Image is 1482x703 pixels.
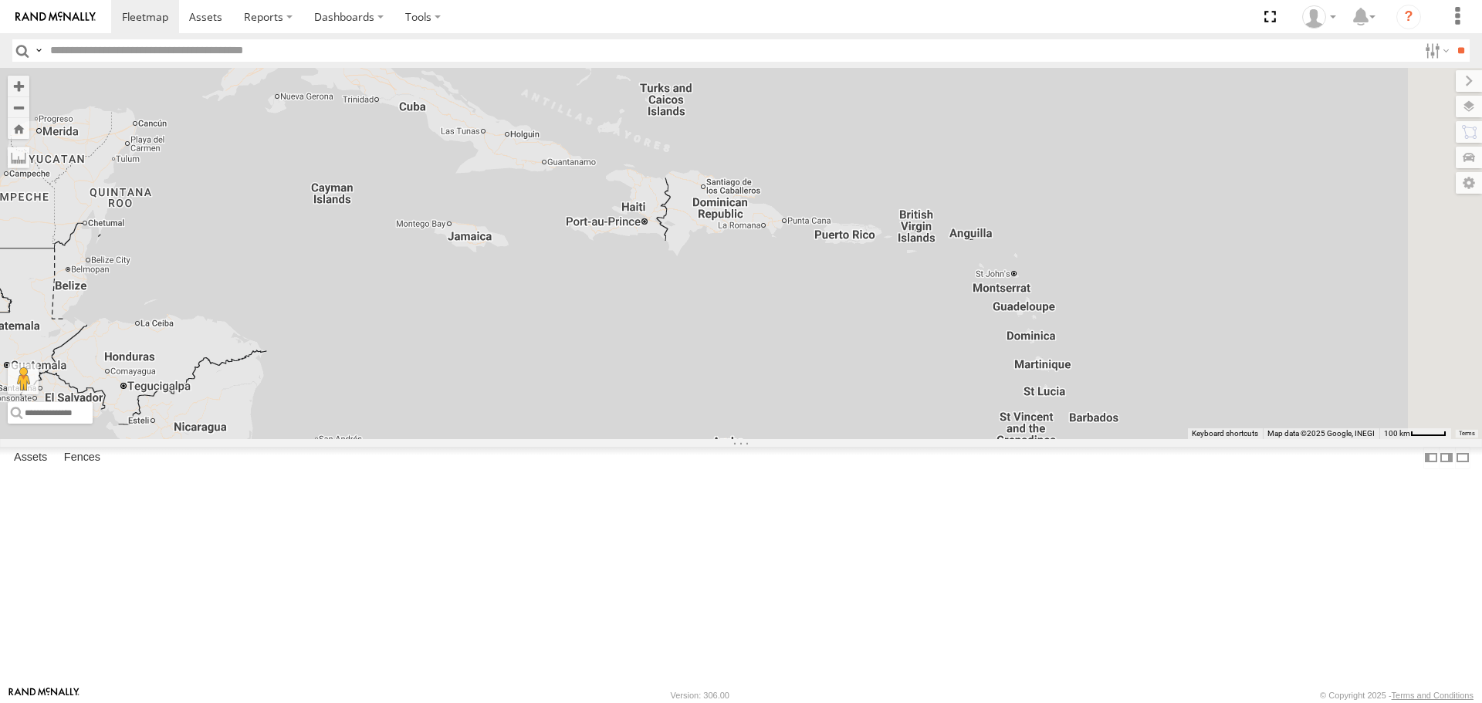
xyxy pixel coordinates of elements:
[1267,429,1375,438] span: Map data ©2025 Google, INEGI
[671,691,729,700] div: Version: 306.00
[1320,691,1474,700] div: © Copyright 2025 -
[1419,39,1452,62] label: Search Filter Options
[8,118,29,139] button: Zoom Home
[6,448,55,469] label: Assets
[8,688,80,703] a: Visit our Website
[8,147,29,168] label: Measure
[8,76,29,96] button: Zoom in
[1423,447,1439,469] label: Dock Summary Table to the Left
[1192,428,1258,439] button: Keyboard shortcuts
[1439,447,1454,469] label: Dock Summary Table to the Right
[8,96,29,118] button: Zoom out
[56,448,108,469] label: Fences
[1392,691,1474,700] a: Terms and Conditions
[1396,5,1421,29] i: ?
[1297,5,1342,29] div: William Pittman
[1455,447,1470,469] label: Hide Summary Table
[8,363,39,394] button: Drag Pegman onto the map to open Street View
[1379,428,1451,439] button: Map Scale: 100 km per 43 pixels
[32,39,45,62] label: Search Query
[1459,430,1475,436] a: Terms (opens in new tab)
[1384,429,1410,438] span: 100 km
[1456,172,1482,194] label: Map Settings
[15,12,96,22] img: rand-logo.svg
